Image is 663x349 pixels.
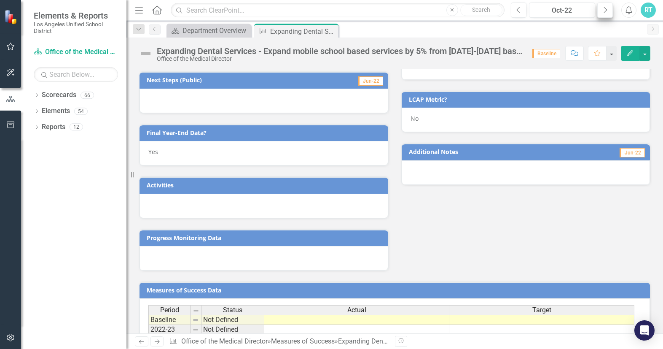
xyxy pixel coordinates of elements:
[411,114,419,122] span: No
[42,90,76,100] a: Scorecards
[181,337,268,345] a: Office of the Medical Director
[160,306,179,314] span: Period
[147,182,384,188] h3: Activities
[157,46,524,56] div: Expanding Dental Services - Expand mobile school based services by 5% from [DATE]-[DATE] baseline...
[42,122,65,132] a: Reports
[147,287,646,293] h3: Measures of Success Data
[201,325,264,335] td: Not Defined
[358,76,383,86] span: Jun-22
[193,307,199,314] img: 8DAGhfEEPCf229AAAAAElFTkSuQmCC
[641,3,656,18] button: RT
[34,47,118,57] a: Office of the Medical Director
[409,149,564,155] h3: Additional Notes
[192,317,199,323] img: 8DAGhfEEPCf229AAAAAElFTkSuQmCC
[183,25,249,36] div: Department Overview
[460,4,502,16] button: Search
[148,148,158,156] span: Yes
[157,56,524,62] div: Office of the Medical Director
[529,3,595,18] button: Oct-22
[270,26,336,37] div: Expanding Dental Services - Expand mobile school based services by 5% from [DATE]-[DATE] baseline...
[81,92,94,99] div: 66
[532,5,592,16] div: Oct-22
[409,96,646,103] h3: LCAP Metric?
[201,315,264,325] td: Not Defined
[532,306,551,314] span: Target
[4,10,19,24] img: ClearPoint Strategy
[34,11,118,21] span: Elements & Reports
[70,124,83,131] div: 12
[147,235,384,241] h3: Progress Monitoring Data
[147,77,308,83] h3: Next Steps (Public)
[139,47,153,60] img: Not Defined
[34,67,118,82] input: Search Below...
[169,25,249,36] a: Department Overview
[192,326,199,333] img: 8DAGhfEEPCf229AAAAAElFTkSuQmCC
[42,106,70,116] a: Elements
[472,6,490,13] span: Search
[74,108,88,115] div: 54
[620,148,645,157] span: Jun-22
[148,315,191,325] td: Baseline
[147,130,384,136] h3: Final Year-End Data?
[148,325,191,335] td: 2022-23
[347,306,366,314] span: Actual
[169,337,388,346] div: » »
[271,337,335,345] a: Measures of Success
[171,3,505,18] input: Search ClearPoint...
[223,306,242,314] span: Status
[532,49,560,58] span: Baseline
[634,320,655,341] div: Open Intercom Messenger
[34,21,118,35] small: Los Angeles Unified School District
